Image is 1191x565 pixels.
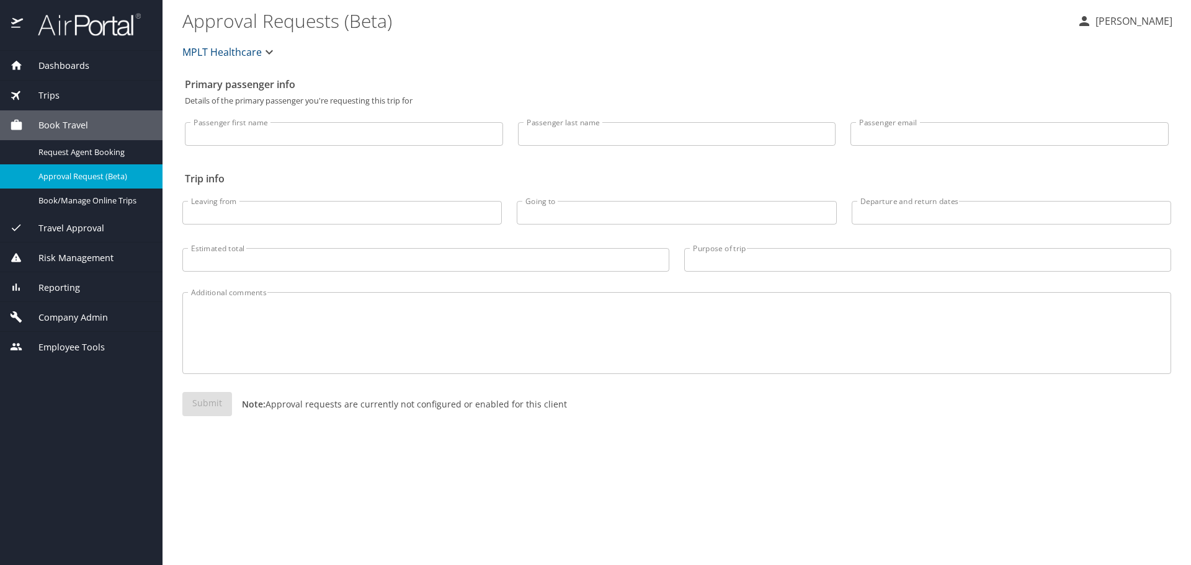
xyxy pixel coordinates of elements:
[38,171,148,182] span: Approval Request (Beta)
[23,59,89,73] span: Dashboards
[185,97,1169,105] p: Details of the primary passenger you're requesting this trip for
[1072,10,1177,32] button: [PERSON_NAME]
[242,398,265,410] strong: Note:
[24,12,141,37] img: airportal-logo.png
[38,146,148,158] span: Request Agent Booking
[23,118,88,132] span: Book Travel
[182,1,1067,40] h1: Approval Requests (Beta)
[23,340,105,354] span: Employee Tools
[23,221,104,235] span: Travel Approval
[11,12,24,37] img: icon-airportal.png
[232,398,567,411] p: Approval requests are currently not configured or enabled for this client
[23,281,80,295] span: Reporting
[38,195,148,207] span: Book/Manage Online Trips
[23,311,108,324] span: Company Admin
[1092,14,1172,29] p: [PERSON_NAME]
[177,40,282,65] button: MPLT Healthcare
[182,43,262,61] span: MPLT Healthcare
[23,251,114,265] span: Risk Management
[185,74,1169,94] h2: Primary passenger info
[23,89,60,102] span: Trips
[185,169,1169,189] h2: Trip info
